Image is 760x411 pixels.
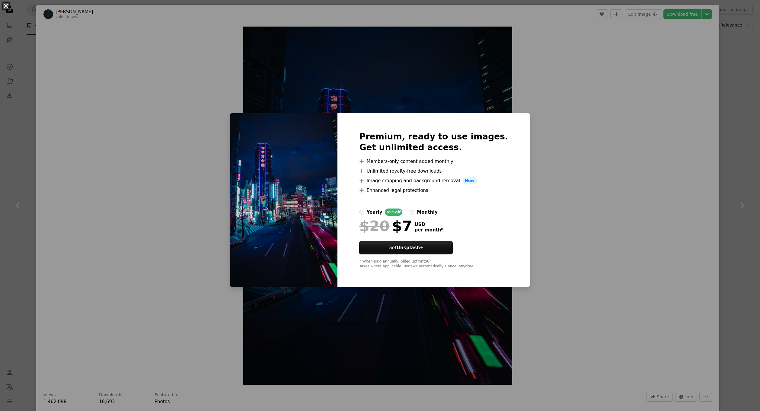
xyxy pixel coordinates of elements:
button: GetUnsplash+ [359,241,453,254]
div: monthly [417,209,438,216]
input: yearly65%off [359,210,364,215]
span: New [462,177,477,184]
li: Image cropping and background removal [359,177,508,184]
span: $20 [359,218,389,234]
div: * When paid annually, billed upfront $84 Taxes where applicable. Renews automatically. Cancel any... [359,259,508,269]
input: monthly [410,210,414,215]
span: per month * [414,227,443,233]
strong: Unsplash+ [397,245,424,250]
li: Enhanced legal protections [359,187,508,194]
div: yearly [366,209,382,216]
div: 65% off [385,209,403,216]
span: USD [414,222,443,227]
div: $7 [359,218,412,234]
li: Members-only content added monthly [359,158,508,165]
li: Unlimited royalty-free downloads [359,167,508,175]
img: photo-1604604994333-f1b0e9471186 [230,113,337,287]
h2: Premium, ready to use images. Get unlimited access. [359,131,508,153]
